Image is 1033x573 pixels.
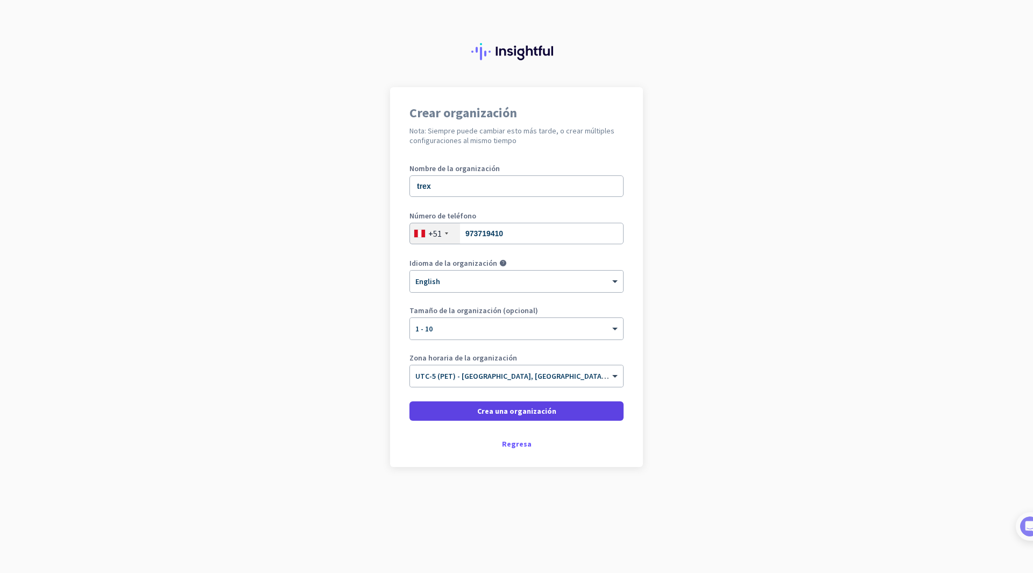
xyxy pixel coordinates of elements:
label: Número de teléfono [409,212,624,220]
h1: Crear organización [409,107,624,119]
img: Insightful [471,43,562,60]
span: Crea una organización [477,406,556,416]
div: Regresa [409,440,624,448]
label: Zona horaria de la organización [409,354,624,362]
input: 1 1234567 [409,223,624,244]
h2: Nota: Siempre puede cambiar esto más tarde, o crear múltiples configuraciones al mismo tiempo [409,126,624,145]
label: Tamaño de la organización (opcional) [409,307,624,314]
button: Crea una organización [409,401,624,421]
label: Nombre de la organización [409,165,624,172]
i: help [499,259,507,267]
div: +51 [428,228,442,239]
label: Idioma de la organización [409,259,497,267]
input: ¿Cuál es el nombre de su empresa? [409,175,624,197]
